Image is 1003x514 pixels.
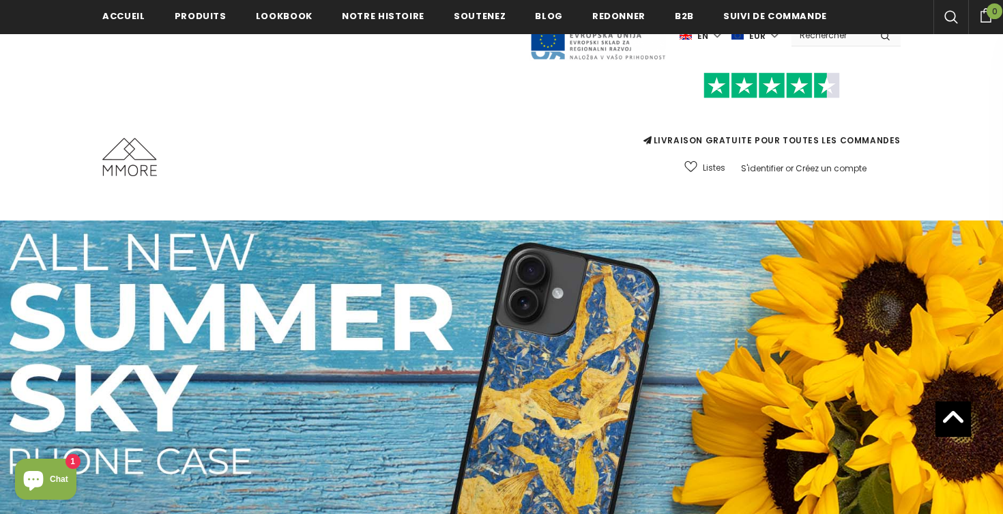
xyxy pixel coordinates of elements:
span: B2B [675,10,694,23]
span: Accueil [102,10,145,23]
inbox-online-store-chat: Shopify online store chat [11,459,81,503]
span: Listes [703,161,725,175]
img: Cas MMORE [102,138,157,176]
span: 0 [987,3,1002,19]
span: Lookbook [256,10,312,23]
img: Faites confiance aux étoiles pilotes [703,72,840,99]
input: Search Site [791,25,870,45]
a: Javni Razpis [529,29,666,41]
span: Suivi de commande [723,10,827,23]
span: en [697,29,708,43]
a: Listes [684,156,725,180]
a: Créez un compte [796,162,867,174]
span: Blog [535,10,563,23]
span: soutenez [454,10,506,23]
span: Redonner [592,10,645,23]
a: 0 [968,6,1003,23]
img: Javni Razpis [529,11,666,61]
span: LIVRAISON GRATUITE POUR TOUTES LES COMMANDES [643,78,901,146]
img: i-lang-1.png [680,30,692,42]
span: EUR [749,29,766,43]
span: Notre histoire [342,10,424,23]
a: S'identifier [741,162,783,174]
span: Produits [175,10,227,23]
span: or [785,162,794,174]
iframe: Customer reviews powered by Trustpilot [643,98,901,134]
